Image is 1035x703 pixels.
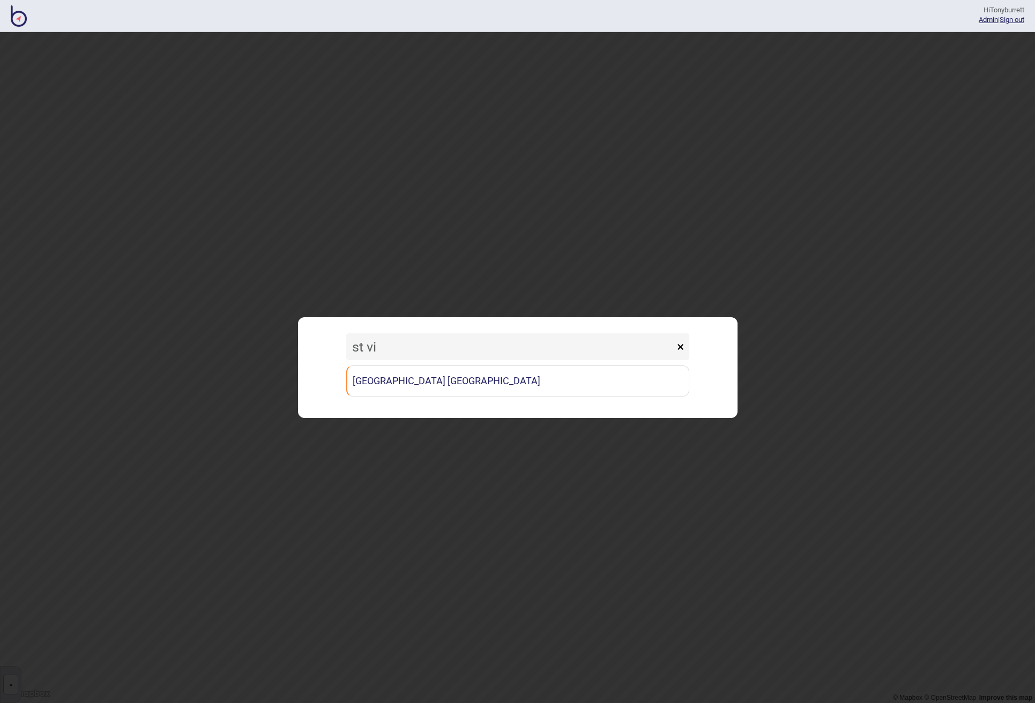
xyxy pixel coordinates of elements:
a: [GEOGRAPHIC_DATA] [GEOGRAPHIC_DATA] [346,365,689,397]
a: Admin [979,16,998,24]
button: Sign out [1000,16,1024,24]
span: | [979,16,1000,24]
input: Search locations by tag + name [346,333,674,360]
button: × [672,333,689,360]
img: BindiMaps CMS [11,5,27,27]
div: Hi Tonyburrett [979,5,1024,15]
